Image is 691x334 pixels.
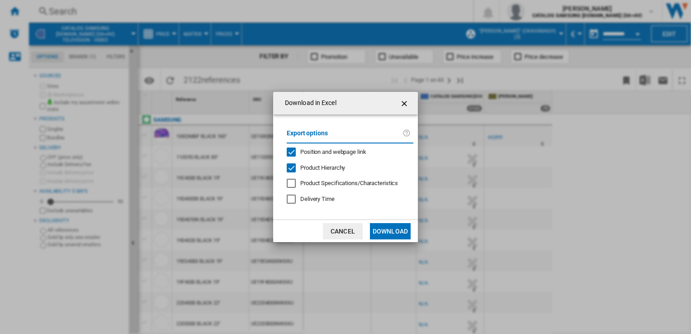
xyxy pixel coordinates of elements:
button: Cancel [323,223,363,239]
span: Product Specifications/Characteristics [300,180,398,186]
div: Only applies to Category View [300,179,398,187]
h4: Download in Excel [280,99,336,108]
button: Download [370,223,411,239]
label: Export options [287,128,402,145]
md-checkbox: Position and webpage link [287,148,406,157]
md-checkbox: Product Hierarchy [287,163,406,172]
span: Delivery Time [300,196,335,202]
span: Position and webpage link [300,148,366,155]
md-checkbox: Delivery Time [287,195,413,204]
span: Product Hierarchy [300,164,345,171]
button: getI18NText('BUTTONS.CLOSE_DIALOG') [396,94,414,112]
ng-md-icon: getI18NText('BUTTONS.CLOSE_DIALOG') [400,98,411,109]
